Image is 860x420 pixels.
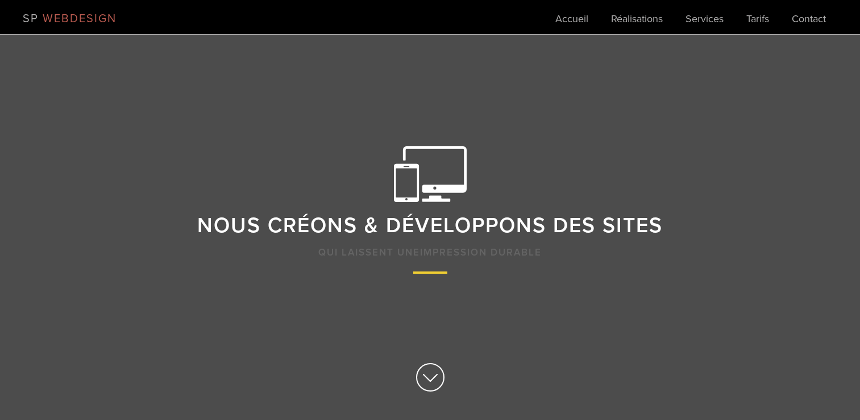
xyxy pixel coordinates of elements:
[23,12,39,26] span: SP
[197,242,663,263] span: impression durable
[746,11,769,34] a: Tarifs
[23,12,117,26] a: SP WEBDESIGN
[318,246,420,258] span: qui laissent une
[792,11,826,34] a: Contact
[394,138,467,211] img: Screens
[685,11,724,34] a: Services
[43,12,117,26] span: WEBDESIGN
[555,11,588,34] a: Accueil
[197,213,663,238] span: Nous créons & développons des sites
[611,11,663,34] a: Réalisations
